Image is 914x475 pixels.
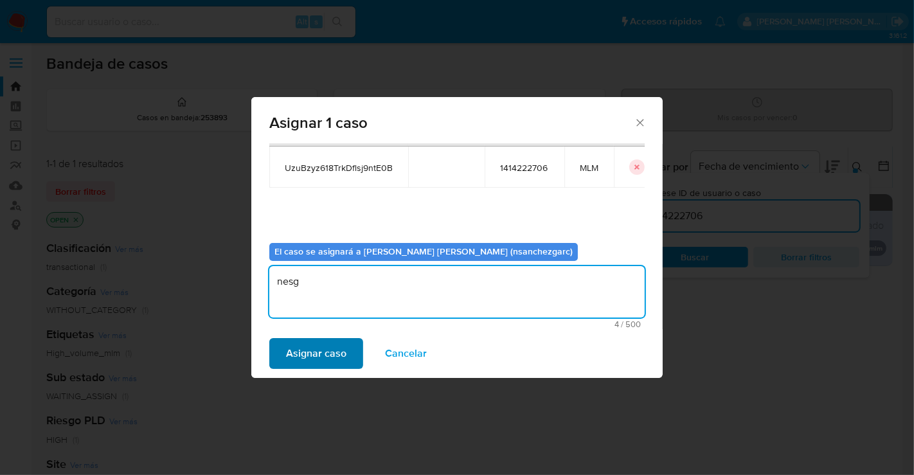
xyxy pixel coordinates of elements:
[269,266,645,318] textarea: nesg
[580,162,598,174] span: MLM
[285,162,393,174] span: UzuBzyz618TrkDflsj9ntE0B
[269,115,634,130] span: Asignar 1 caso
[273,320,641,328] span: Máximo 500 caracteres
[500,162,549,174] span: 1414222706
[629,159,645,175] button: icon-button
[269,338,363,369] button: Asignar caso
[368,338,444,369] button: Cancelar
[251,97,663,378] div: assign-modal
[274,245,573,258] b: El caso se asignará a [PERSON_NAME] [PERSON_NAME] (nsanchezgarc)
[286,339,346,368] span: Asignar caso
[385,339,427,368] span: Cancelar
[634,116,645,128] button: Cerrar ventana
